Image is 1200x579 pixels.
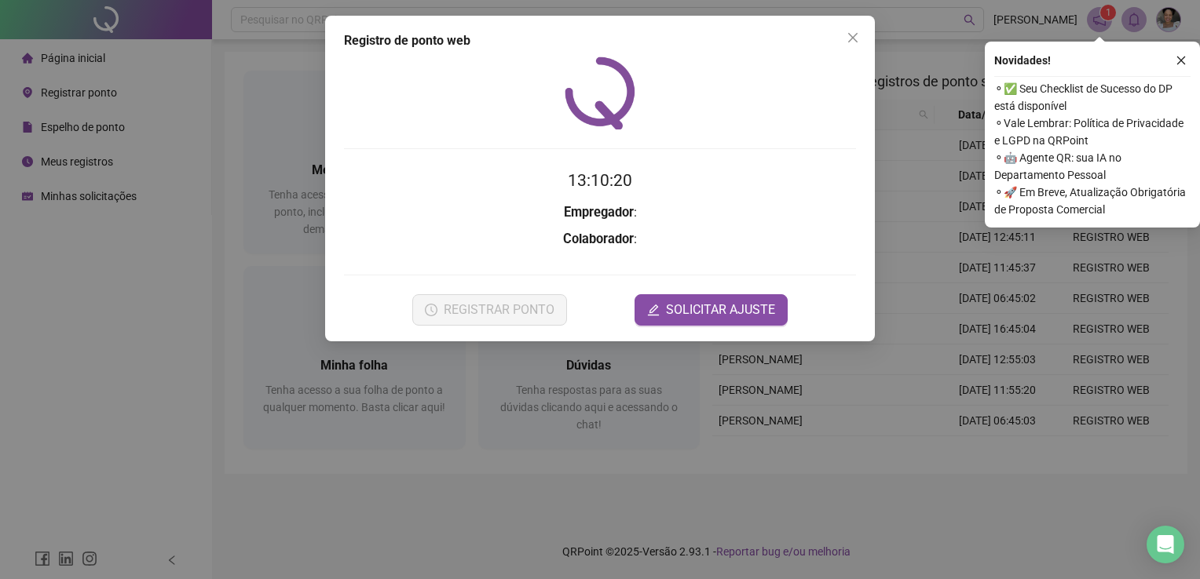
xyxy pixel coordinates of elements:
time: 13:10:20 [568,171,632,190]
span: SOLICITAR AJUSTE [666,300,775,319]
div: Registro de ponto web [344,31,856,50]
span: ⚬ Vale Lembrar: Política de Privacidade e LGPD na QRPoint [994,115,1191,149]
strong: Colaborador [563,231,634,246]
span: ⚬ 🚀 Em Breve, Atualização Obrigatória de Proposta Comercial [994,184,1191,218]
span: ⚬ 🤖 Agente QR: sua IA no Departamento Pessoal [994,149,1191,184]
button: editSOLICITAR AJUSTE [635,294,788,326]
div: Open Intercom Messenger [1147,526,1184,563]
span: close [1176,55,1187,66]
strong: Empregador [564,205,634,220]
button: REGISTRAR PONTO [412,294,567,326]
h3: : [344,229,856,249]
span: ⚬ ✅ Seu Checklist de Sucesso do DP está disponível [994,80,1191,115]
span: Novidades ! [994,52,1051,69]
h3: : [344,202,856,223]
span: close [847,31,859,44]
span: edit [647,304,660,316]
button: Close [840,25,865,50]
img: QRPoint [565,56,635,129]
